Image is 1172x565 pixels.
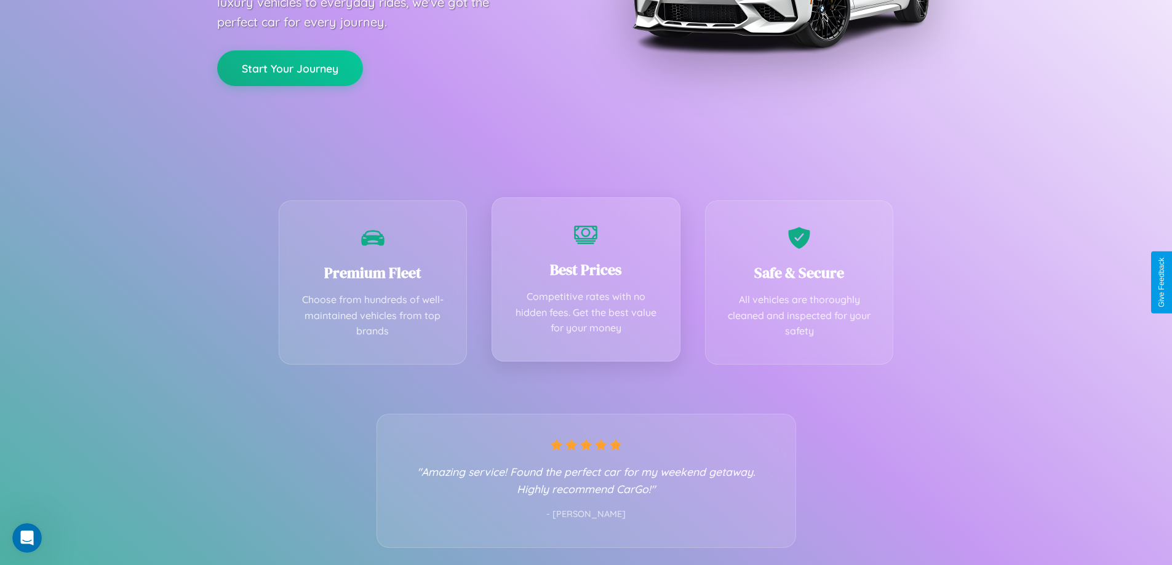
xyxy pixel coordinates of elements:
p: Choose from hundreds of well-maintained vehicles from top brands [298,292,448,339]
div: Give Feedback [1157,258,1166,307]
h3: Safe & Secure [724,263,875,283]
iframe: Intercom live chat [12,523,42,553]
p: Competitive rates with no hidden fees. Get the best value for your money [511,289,661,336]
h3: Best Prices [511,259,661,280]
button: Start Your Journey [217,50,363,86]
p: All vehicles are thoroughly cleaned and inspected for your safety [724,292,875,339]
h3: Premium Fleet [298,263,448,283]
p: "Amazing service! Found the perfect car for my weekend getaway. Highly recommend CarGo!" [402,463,771,497]
p: - [PERSON_NAME] [402,507,771,523]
